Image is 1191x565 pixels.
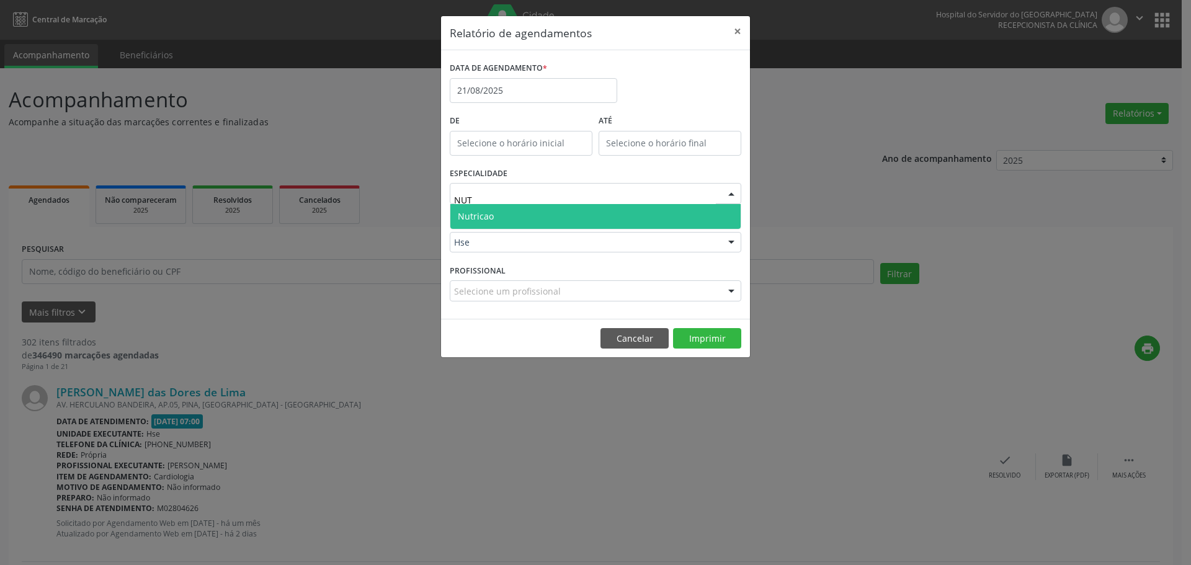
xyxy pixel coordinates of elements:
h5: Relatório de agendamentos [450,25,592,41]
span: Hse [454,236,716,249]
button: Imprimir [673,328,741,349]
input: Selecione uma data ou intervalo [450,78,617,103]
input: Selecione o horário final [599,131,741,156]
span: Selecione um profissional [454,285,561,298]
button: Cancelar [600,328,669,349]
input: Seleciona uma especialidade [454,187,716,212]
span: Nutricao [458,210,494,222]
label: ATÉ [599,112,741,131]
label: PROFISSIONAL [450,261,506,280]
input: Selecione o horário inicial [450,131,592,156]
label: De [450,112,592,131]
label: DATA DE AGENDAMENTO [450,59,547,78]
label: ESPECIALIDADE [450,164,507,184]
button: Close [725,16,750,47]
